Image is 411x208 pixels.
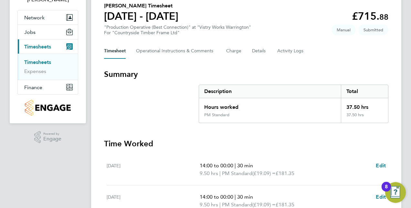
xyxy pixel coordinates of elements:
[376,193,386,201] a: Edit
[358,25,388,35] span: This timesheet is Submitted.
[18,54,78,80] div: Timesheets
[226,43,242,59] button: Charge
[204,112,229,118] div: PM Standard
[376,162,386,170] a: Edit
[222,170,252,177] span: PM Standard
[104,43,126,59] button: Timesheet
[219,170,221,176] span: |
[18,25,78,39] button: Jobs
[252,170,276,176] span: (£19.09) =
[252,202,276,208] span: (£19.09) =
[276,170,294,176] span: £181.35
[107,162,200,177] div: [DATE]
[24,84,42,90] span: Finance
[199,85,388,123] div: Summary
[17,100,78,116] a: Go to home page
[24,68,46,74] a: Expenses
[341,112,388,123] div: 37.50 hrs
[18,39,78,54] button: Timesheets
[136,43,216,59] button: Operational Instructions & Comments
[24,44,51,50] span: Timesheets
[200,170,218,176] span: 9.50 hrs
[104,69,388,79] h3: Summary
[24,59,51,65] a: Timesheets
[200,202,218,208] span: 9.50 hrs
[379,12,388,22] span: 88
[276,202,294,208] span: £181.35
[199,98,341,112] div: Hours worked
[104,2,178,10] h2: [PERSON_NAME] Timesheet
[104,25,251,36] div: "Production Operative (Best Connection)" at "Vistry Works Warrington"
[252,43,267,59] button: Details
[385,187,388,195] div: 8
[18,80,78,94] button: Finance
[104,10,178,23] h1: [DATE] - [DATE]
[341,98,388,112] div: 37.50 hrs
[332,25,356,35] span: This timesheet was manually created.
[376,162,386,169] span: Edit
[352,10,388,22] app-decimal: £715.
[341,85,388,98] div: Total
[200,194,233,200] span: 14:00 to 00:00
[34,131,62,143] a: Powered byEngage
[277,43,304,59] button: Activity Logs
[43,131,61,137] span: Powered by
[235,162,236,169] span: |
[43,136,61,142] span: Engage
[18,10,78,25] button: Network
[104,30,251,36] div: For "Countryside Timber Frame Ltd"
[385,182,406,203] button: Open Resource Center, 8 new notifications
[200,162,233,169] span: 14:00 to 00:00
[237,162,253,169] span: 30 min
[24,29,36,35] span: Jobs
[104,139,388,149] h3: Time Worked
[237,194,253,200] span: 30 min
[199,85,341,98] div: Description
[219,202,221,208] span: |
[24,15,45,21] span: Network
[235,194,236,200] span: |
[25,100,70,116] img: countryside-properties-logo-retina.png
[376,194,386,200] span: Edit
